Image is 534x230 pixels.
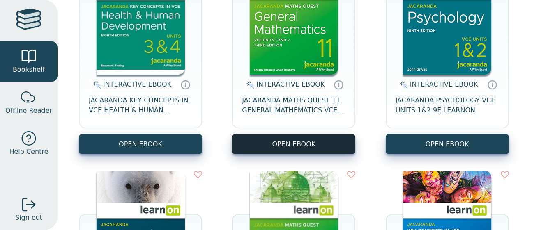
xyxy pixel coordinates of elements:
[242,96,345,115] span: JACARANDA MATHS QUEST 11 GENERAL MATHEMATICS VCE UNITS 1&2 3E LEARNON
[5,106,52,116] span: Offline Reader
[103,80,171,88] span: INTERACTIVE EBOOK
[410,80,478,88] span: INTERACTIVE EBOOK
[180,80,190,89] a: Interactive eBooks are accessed online via the publisher’s portal. They contain interactive resou...
[244,80,254,90] img: interactive.svg
[13,65,45,75] span: Bookshelf
[79,134,202,154] button: OPEN EBOOK
[396,96,499,115] span: JACARANDA PSYCHOLOGY VCE UNITS 1&2 9E LEARNON
[89,96,192,115] span: JACARANDA KEY CONCEPTS IN VCE HEALTH & HUMAN DEVELOPMENT UNITS 3&4 LEARNON EBOOK 8E
[15,213,42,223] span: Sign out
[386,134,509,154] button: OPEN EBOOK
[487,80,497,89] a: Interactive eBooks are accessed online via the publisher’s portal. They contain interactive resou...
[334,80,343,89] a: Interactive eBooks are accessed online via the publisher’s portal. They contain interactive resou...
[91,80,101,90] img: interactive.svg
[9,147,48,157] span: Help Centre
[398,80,408,90] img: interactive.svg
[256,80,325,88] span: INTERACTIVE EBOOK
[232,134,355,154] button: OPEN EBOOK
